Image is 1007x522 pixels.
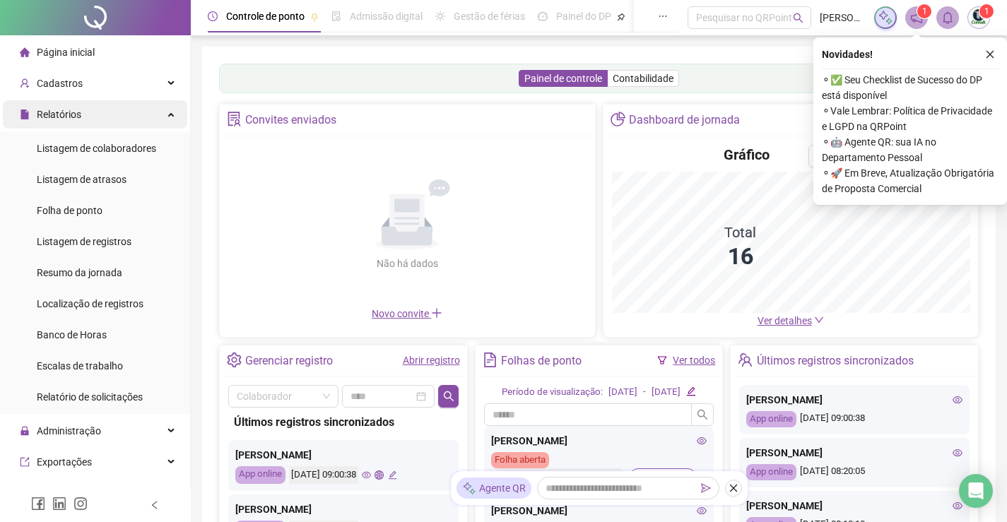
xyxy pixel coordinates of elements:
[822,103,999,134] span: ⚬ Vale Lembrar: Política de Privacidade e LGPD na QRPoint
[501,349,582,373] div: Folhas de ponto
[310,13,319,21] span: pushpin
[953,395,962,405] span: eye
[31,497,45,511] span: facebook
[342,256,472,271] div: Não há dados
[431,307,442,319] span: plus
[227,112,242,126] span: solution
[37,329,107,340] span: Banco de Horas
[37,298,143,309] span: Localização de registros
[613,73,673,84] span: Contabilidade
[37,236,131,247] span: Listagem de registros
[226,11,305,22] span: Controle de ponto
[538,11,548,21] span: dashboard
[746,411,796,427] div: App online
[757,349,914,373] div: Últimos registros sincronizados
[724,145,770,165] h4: Gráfico
[20,78,30,88] span: user-add
[917,4,931,18] sup: 1
[611,112,625,126] span: pie-chart
[37,267,122,278] span: Resumo da jornada
[643,385,646,400] div: -
[462,481,476,496] img: sparkle-icon.fc2bf0ac1784a2077858766a79e2daf3.svg
[37,487,89,499] span: Integrações
[608,385,637,400] div: [DATE]
[729,483,738,493] span: close
[491,433,707,449] div: [PERSON_NAME]
[979,4,994,18] sup: Atualize o seu contato no menu Meus Dados
[820,10,866,25] span: [PERSON_NAME]
[235,466,285,484] div: App online
[20,457,30,467] span: export
[697,436,707,446] span: eye
[686,386,695,396] span: edit
[922,6,927,16] span: 1
[746,464,962,480] div: [DATE] 08:20:05
[491,452,549,468] div: Folha aberta
[37,360,123,372] span: Escalas de trabalho
[652,385,681,400] div: [DATE]
[37,78,83,89] span: Cadastros
[495,468,624,485] div: TR CONSULTORIA CONTABIL
[375,470,384,480] span: global
[20,47,30,57] span: home
[746,411,962,427] div: [DATE] 09:00:38
[37,174,126,185] span: Listagem de atrasos
[502,385,603,400] div: Período de visualização:
[37,143,156,154] span: Listagem de colaboradores
[37,391,143,403] span: Relatório de solicitações
[491,503,707,518] div: [PERSON_NAME]
[388,470,397,480] span: edit
[878,10,893,25] img: sparkle-icon.fc2bf0ac1784a2077858766a79e2daf3.svg
[910,11,923,24] span: notification
[968,7,989,28] img: 69183
[758,315,812,326] span: Ver detalhes
[657,355,667,365] span: filter
[235,502,452,517] div: [PERSON_NAME]
[746,498,962,514] div: [PERSON_NAME]
[822,134,999,165] span: ⚬ 🤖 Agente QR: sua IA no Departamento Pessoal
[208,11,218,21] span: clock-circle
[629,108,740,132] div: Dashboard de jornada
[435,11,445,21] span: sun
[372,308,442,319] span: Novo convite
[245,108,336,132] div: Convites enviados
[746,445,962,461] div: [PERSON_NAME]
[758,315,824,326] a: Ver detalhes down
[150,500,160,510] span: left
[985,49,995,59] span: close
[822,72,999,103] span: ⚬ ✅ Seu Checklist de Sucesso do DP está disponível
[37,47,95,58] span: Página inicial
[52,497,66,511] span: linkedin
[524,73,602,84] span: Painel de controle
[331,11,341,21] span: file-done
[941,11,954,24] span: bell
[822,47,873,62] span: Novidades !
[793,13,803,23] span: search
[37,456,92,468] span: Exportações
[245,349,333,373] div: Gerenciar registro
[556,11,611,22] span: Painel do DP
[457,477,531,499] div: Agente QR
[635,469,690,485] span: Fechar folha
[37,425,101,437] span: Administração
[953,501,962,511] span: eye
[630,468,696,485] button: Fechar folha
[235,447,452,463] div: [PERSON_NAME]
[362,470,371,480] span: eye
[697,409,708,420] span: search
[822,165,999,196] span: ⚬ 🚀 Em Breve, Atualização Obrigatória de Proposta Comercial
[454,11,525,22] span: Gestão de férias
[443,391,454,402] span: search
[673,355,715,366] a: Ver todos
[814,315,824,325] span: down
[37,205,102,216] span: Folha de ponto
[617,13,625,21] span: pushpin
[738,352,753,367] span: team
[701,483,711,493] span: send
[37,109,81,120] span: Relatórios
[953,448,962,458] span: eye
[20,109,30,119] span: file
[959,474,993,508] div: Open Intercom Messenger
[20,426,30,436] span: lock
[227,352,242,367] span: setting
